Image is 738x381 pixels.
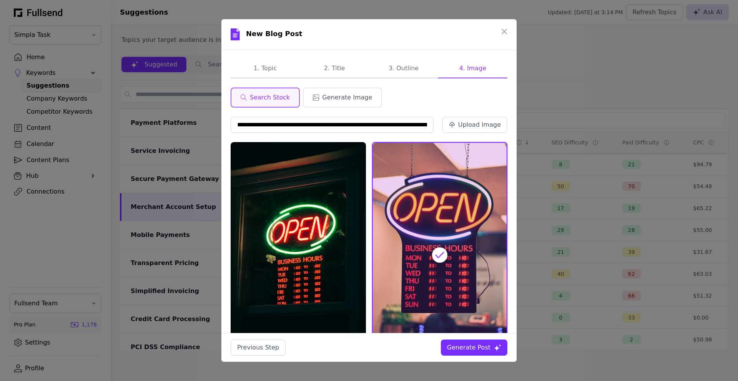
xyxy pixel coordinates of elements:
[231,59,300,78] button: 1. Topic
[447,343,490,352] div: Generate Post
[441,340,507,356] button: Generate Post
[231,142,366,345] img: a neon sign that reads open business hours
[237,343,279,352] div: Previous Step
[250,93,290,102] span: Search Stock
[231,340,286,356] button: Previous Step
[369,59,438,78] button: 3. Outline
[231,88,300,108] button: Search Stock
[303,88,382,108] button: Generate Image
[322,93,372,102] span: Generate Image
[438,59,507,78] button: 4. Image
[246,28,302,41] h1: New Blog Post
[442,117,507,133] button: Upload Image
[458,120,501,129] div: Upload Image
[300,59,369,78] button: 2. Title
